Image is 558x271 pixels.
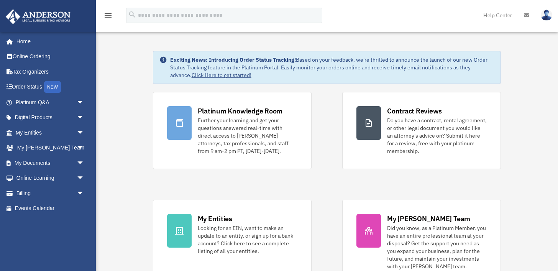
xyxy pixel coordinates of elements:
[77,155,92,171] span: arrow_drop_down
[77,171,92,186] span: arrow_drop_down
[5,79,96,95] a: Order StatusNEW
[5,110,96,125] a: Digital Productsarrow_drop_down
[5,140,96,156] a: My [PERSON_NAME] Teamarrow_drop_down
[387,117,487,155] div: Do you have a contract, rental agreement, or other legal document you would like an attorney's ad...
[77,140,92,156] span: arrow_drop_down
[198,214,232,223] div: My Entities
[5,34,92,49] a: Home
[103,11,113,20] i: menu
[170,56,296,63] strong: Exciting News: Introducing Order Status Tracking!
[77,95,92,110] span: arrow_drop_down
[153,92,312,169] a: Platinum Knowledge Room Further your learning and get your questions answered real-time with dire...
[5,201,96,216] a: Events Calendar
[103,13,113,20] a: menu
[44,81,61,93] div: NEW
[387,106,442,116] div: Contract Reviews
[198,117,297,155] div: Further your learning and get your questions answered real-time with direct access to [PERSON_NAM...
[5,155,96,171] a: My Documentsarrow_drop_down
[5,49,96,64] a: Online Ordering
[192,72,251,79] a: Click Here to get started!
[77,125,92,141] span: arrow_drop_down
[5,171,96,186] a: Online Learningarrow_drop_down
[77,186,92,201] span: arrow_drop_down
[170,56,495,79] div: Based on your feedback, we're thrilled to announce the launch of our new Order Status Tracking fe...
[5,95,96,110] a: Platinum Q&Aarrow_drop_down
[198,224,297,255] div: Looking for an EIN, want to make an update to an entity, or sign up for a bank account? Click her...
[387,214,470,223] div: My [PERSON_NAME] Team
[5,64,96,79] a: Tax Organizers
[5,186,96,201] a: Billingarrow_drop_down
[387,224,487,270] div: Did you know, as a Platinum Member, you have an entire professional team at your disposal? Get th...
[128,10,136,19] i: search
[198,106,283,116] div: Platinum Knowledge Room
[541,10,552,21] img: User Pic
[3,9,73,24] img: Anderson Advisors Platinum Portal
[5,125,96,140] a: My Entitiesarrow_drop_down
[77,110,92,126] span: arrow_drop_down
[342,92,501,169] a: Contract Reviews Do you have a contract, rental agreement, or other legal document you would like...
